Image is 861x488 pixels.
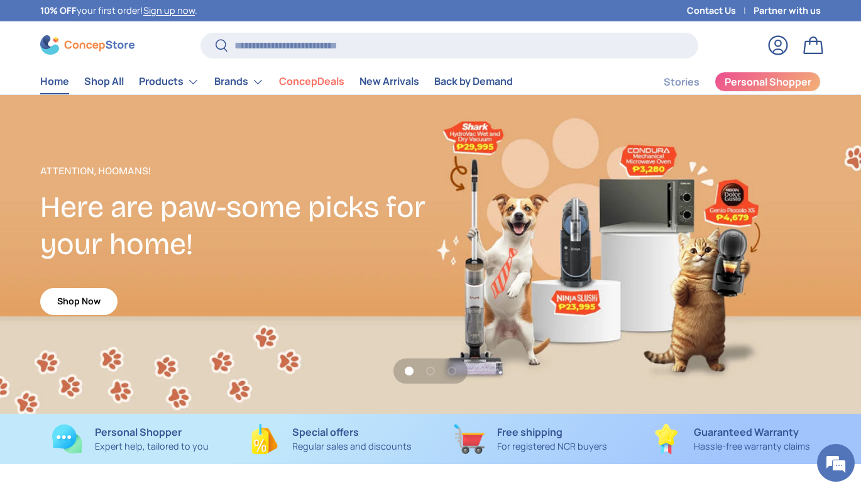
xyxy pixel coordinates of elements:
[143,4,195,16] a: Sign up now
[40,69,69,94] a: Home
[40,164,430,179] p: Attention, Hoomans!
[694,425,799,439] strong: Guaranteed Warranty
[40,4,197,18] p: your first order! .
[641,424,821,454] a: Guaranteed Warranty Hassle-free warranty claims
[441,424,621,454] a: Free shipping For registered NCR buyers
[84,69,124,94] a: Shop All
[497,425,562,439] strong: Free shipping
[40,288,118,315] a: Shop Now
[95,425,182,439] strong: Personal Shopper
[497,440,607,453] p: For registered NCR buyers
[434,69,513,94] a: Back by Demand
[95,440,209,453] p: Expert help, tailored to you
[207,69,271,94] summary: Brands
[40,35,134,55] img: ConcepStore
[40,424,221,454] a: Personal Shopper Expert help, tailored to you
[131,69,207,94] summary: Products
[633,69,821,94] nav: Secondary
[292,440,412,453] p: Regular sales and discounts
[292,425,359,439] strong: Special offers
[40,189,430,263] h2: Here are paw-some picks for your home!
[40,4,77,16] strong: 10% OFF
[214,69,264,94] a: Brands
[241,424,421,454] a: Special offers Regular sales and discounts
[694,440,810,453] p: Hassle-free warranty claims
[279,69,344,94] a: ConcepDeals
[40,69,513,94] nav: Primary
[687,4,754,18] a: Contact Us
[664,70,699,94] a: Stories
[715,72,821,92] a: Personal Shopper
[754,4,821,18] a: Partner with us
[725,77,811,87] span: Personal Shopper
[139,69,199,94] a: Products
[359,69,419,94] a: New Arrivals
